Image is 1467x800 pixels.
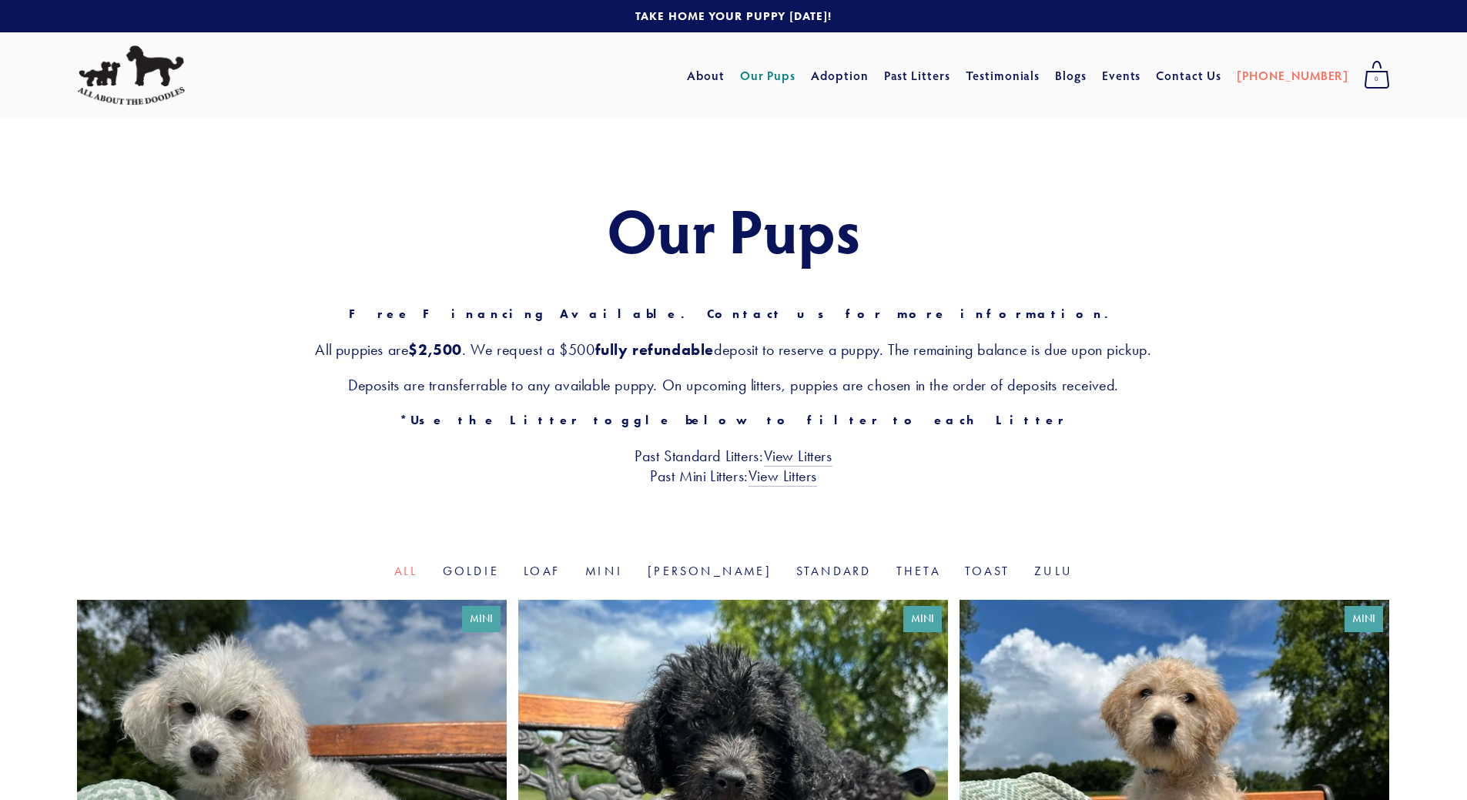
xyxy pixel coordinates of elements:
[394,564,418,578] a: All
[764,447,832,467] a: View Litters
[740,62,796,89] a: Our Pups
[408,340,462,359] strong: $2,500
[1356,56,1398,95] a: 0 items in cart
[77,196,1390,263] h1: Our Pups
[77,375,1390,395] h3: Deposits are transferrable to any available puppy. On upcoming litters, puppies are chosen in the...
[796,564,872,578] a: Standard
[1237,62,1348,89] a: [PHONE_NUMBER]
[1156,62,1221,89] a: Contact Us
[585,564,623,578] a: Mini
[77,340,1390,360] h3: All puppies are . We request a $500 deposit to reserve a puppy. The remaining balance is due upon...
[349,306,1118,321] strong: Free Financing Available. Contact us for more information.
[884,67,951,83] a: Past Litters
[1102,62,1141,89] a: Events
[648,564,772,578] a: [PERSON_NAME]
[896,564,940,578] a: Theta
[687,62,725,89] a: About
[811,62,869,89] a: Adoption
[1364,69,1390,89] span: 0
[595,340,715,359] strong: fully refundable
[77,446,1390,486] h3: Past Standard Litters: Past Mini Litters:
[443,564,499,578] a: Goldie
[1055,62,1087,89] a: Blogs
[965,564,1010,578] a: Toast
[524,564,561,578] a: Loaf
[1034,564,1073,578] a: Zulu
[400,413,1067,427] strong: *Use the Litter toggle below to filter to each Litter
[749,467,817,487] a: View Litters
[77,45,185,105] img: All About The Doodles
[966,62,1040,89] a: Testimonials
